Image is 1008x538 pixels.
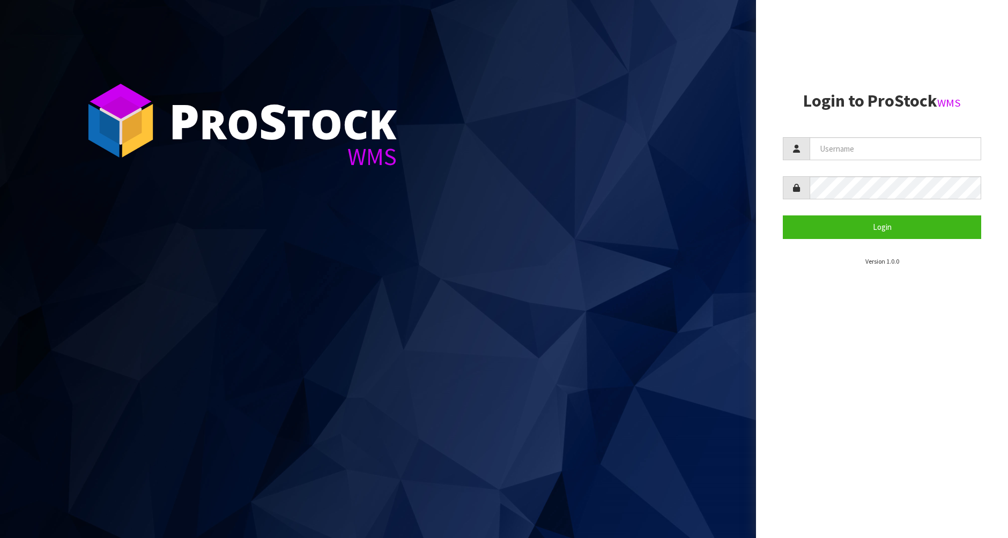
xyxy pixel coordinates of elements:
[169,88,199,153] span: P
[169,96,397,145] div: ro tock
[783,215,981,238] button: Login
[865,257,899,265] small: Version 1.0.0
[810,137,981,160] input: Username
[80,80,161,161] img: ProStock Cube
[937,96,961,110] small: WMS
[783,92,981,110] h2: Login to ProStock
[259,88,287,153] span: S
[169,145,397,169] div: WMS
